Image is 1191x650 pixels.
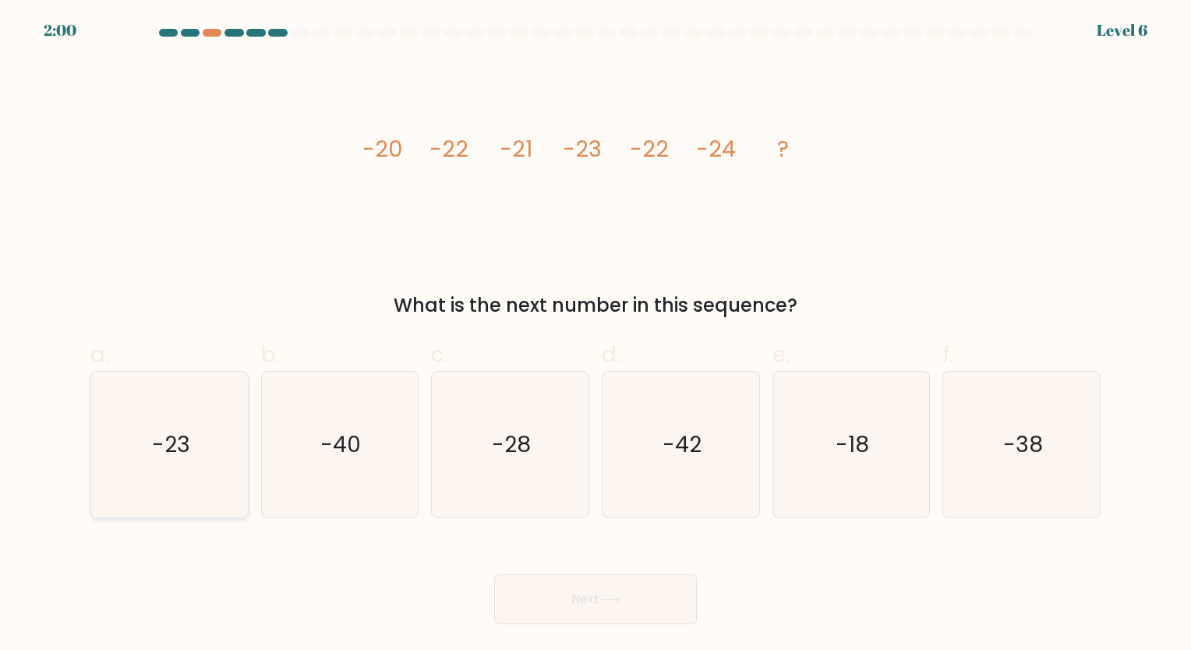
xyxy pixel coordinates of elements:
[100,291,1091,320] div: What is the next number in this sequence?
[362,133,402,164] tspan: -20
[261,339,280,369] span: b.
[493,429,532,460] text: -28
[1097,19,1147,42] div: Level 6
[772,339,790,369] span: e.
[836,429,869,460] text: -18
[696,133,736,164] tspan: -24
[500,133,532,164] tspan: -21
[90,339,109,369] span: a.
[663,429,702,460] text: -42
[563,133,602,164] tspan: -23
[152,429,190,460] text: -23
[321,429,362,460] text: -40
[1003,429,1043,460] text: -38
[942,339,953,369] span: f.
[630,133,669,164] tspan: -22
[431,339,448,369] span: c.
[602,339,620,369] span: d.
[429,133,468,164] tspan: -22
[44,19,76,42] div: 2:00
[777,133,789,164] tspan: ?
[494,574,697,624] button: Next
